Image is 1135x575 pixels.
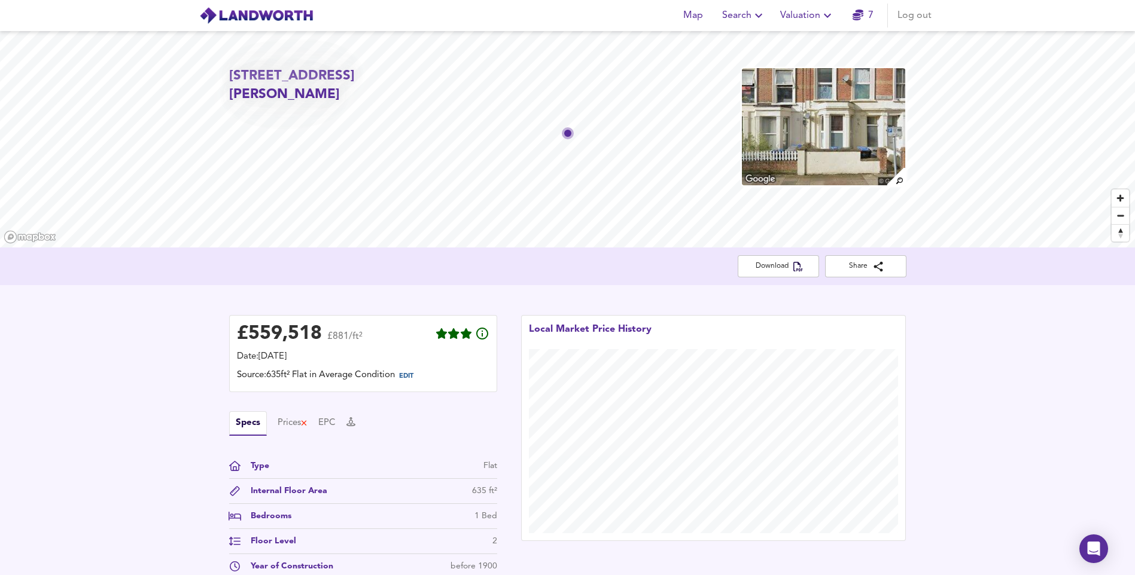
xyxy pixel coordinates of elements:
[835,260,897,273] span: Share
[844,4,883,27] button: 7
[529,323,652,349] div: Local Market Price History
[278,417,308,430] button: Prices
[897,7,932,24] span: Log out
[237,350,489,363] div: Date: [DATE]
[229,411,267,436] button: Specs
[747,260,810,273] span: Download
[741,67,906,186] img: property
[674,4,713,27] button: Map
[853,7,874,24] a: 7
[679,7,708,24] span: Map
[893,4,936,27] button: Log out
[780,7,835,24] span: Valuation
[474,510,497,522] div: 1 Bed
[492,535,497,548] div: 2
[451,560,497,573] div: before 1900
[241,510,291,522] div: Bedrooms
[825,255,906,277] button: Share
[4,230,56,244] a: Mapbox homepage
[1079,534,1108,563] div: Open Intercom Messenger
[1112,224,1129,241] button: Reset bearing to north
[775,4,839,27] button: Valuation
[241,560,333,573] div: Year of Construction
[327,332,363,349] span: £881/ft²
[241,485,327,497] div: Internal Floor Area
[472,485,497,497] div: 635 ft²
[483,460,497,472] div: Flat
[237,369,489,384] div: Source: 635ft² Flat in Average Condition
[237,325,322,343] div: £ 559,518
[399,373,413,380] span: EDIT
[241,460,269,472] div: Type
[886,166,906,187] img: search
[229,67,446,105] h2: [STREET_ADDRESS][PERSON_NAME]
[1112,189,1129,207] button: Zoom in
[738,255,819,277] button: Download
[717,4,771,27] button: Search
[1112,207,1129,224] button: Zoom out
[1112,207,1129,224] span: Zoom out
[1112,225,1129,241] span: Reset bearing to north
[318,417,336,430] button: EPC
[199,7,314,25] img: logo
[722,7,766,24] span: Search
[241,535,296,548] div: Floor Level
